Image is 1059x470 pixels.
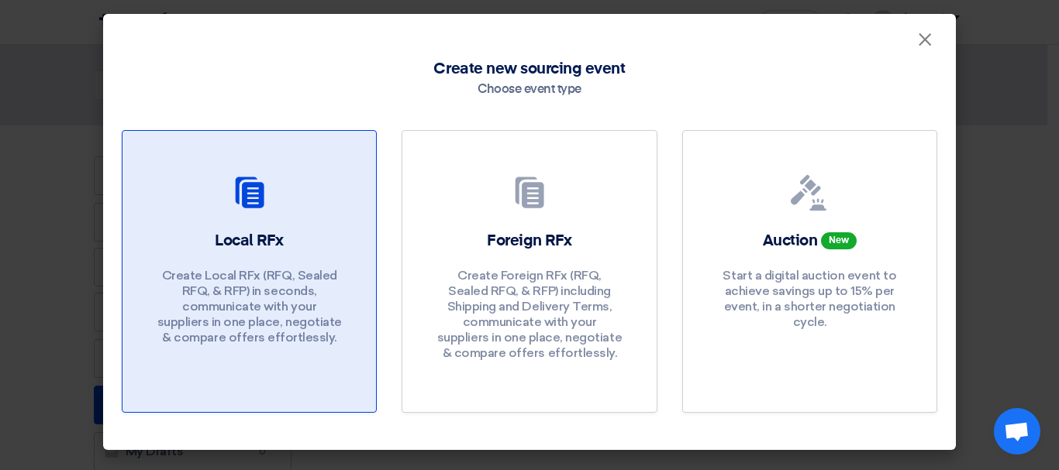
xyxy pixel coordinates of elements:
[905,25,945,56] button: Close
[478,84,581,96] font: Choose event type
[917,28,933,59] font: ×
[122,130,377,413] a: Local RFx Create Local RFx (RFQ, Sealed RFQ, & RFP) in seconds, communicate with your suppliers i...
[402,130,657,413] a: Foreign RFx Create Foreign RFx (RFQ, Sealed RFQ, & RFP) including Shipping and Delivery Terms, co...
[433,61,625,77] font: Create new sourcing event
[829,236,849,245] font: New
[157,268,342,345] font: Create Local RFx (RFQ, Sealed RFQ, & RFP) in seconds, communicate with your suppliers in one plac...
[215,233,284,249] font: Local RFx
[437,268,622,360] font: Create Foreign RFx (RFQ, Sealed RFQ, & RFP) including Shipping and Delivery Terms, communicate wi...
[763,233,818,249] font: Auction
[723,268,896,329] font: Start a digital auction event to achieve savings up to 15% per event, in a shorter negotiation cy...
[994,408,1040,455] a: Open chat
[682,130,937,413] a: Auction New Start a digital auction event to achieve savings up to 15% per event, in a shorter ne...
[487,233,572,249] font: Foreign RFx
